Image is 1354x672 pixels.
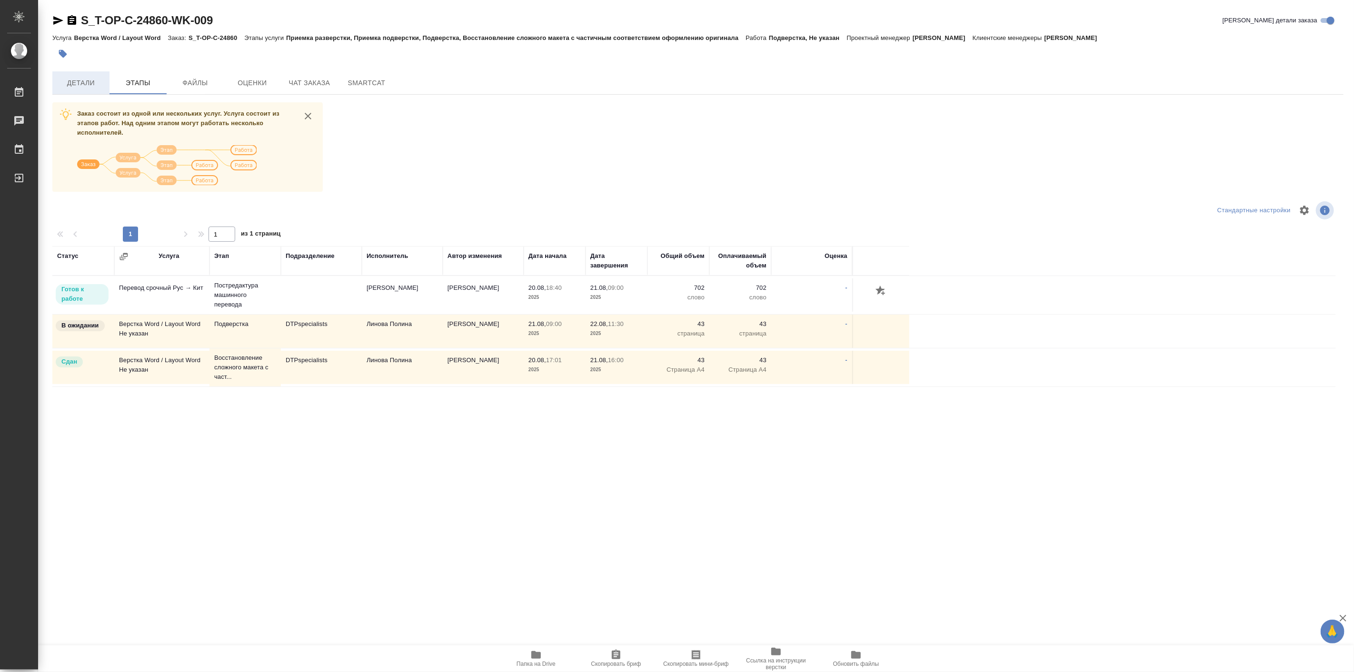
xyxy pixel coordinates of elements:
button: Ссылка на инструкции верстки [736,645,816,672]
td: [PERSON_NAME] [443,315,524,348]
span: Ссылка на инструкции верстки [742,657,810,671]
button: Сгруппировать [119,252,129,261]
td: Линова Полина [362,351,443,384]
p: 16:00 [608,356,624,364]
div: Оценка [825,251,847,261]
div: Дата начала [528,251,567,261]
p: страница [714,329,767,338]
p: 2025 [528,293,581,302]
span: Посмотреть информацию [1316,201,1336,219]
td: [PERSON_NAME] [443,278,524,312]
p: Работа [746,34,769,41]
p: 2025 [590,329,643,338]
p: 702 [652,283,705,293]
p: 43 [652,356,705,365]
p: 17:01 [546,356,562,364]
span: 🙏 [1324,622,1341,642]
p: Этапы услуги [244,34,286,41]
p: 18:40 [546,284,562,291]
button: close [301,109,315,123]
p: Заказ: [168,34,189,41]
td: [PERSON_NAME] [362,278,443,312]
span: Детали [58,77,104,89]
span: Обновить файлы [833,661,879,667]
div: Дата завершения [590,251,643,270]
button: Скопировать ссылку [66,15,78,26]
a: - [846,320,847,327]
p: 09:00 [608,284,624,291]
div: Статус [57,251,79,261]
p: Подверстка [214,319,276,329]
p: [PERSON_NAME] [913,34,973,41]
p: 21.08, [528,320,546,327]
span: Папка на Drive [517,661,556,667]
div: Исполнитель [367,251,408,261]
td: Линова Полина [362,315,443,348]
td: Верстка Word / Layout Word Не указан [114,315,209,348]
p: 11:30 [608,320,624,327]
span: Заказ состоит из одной или нескольких услуг. Услуга состоит из этапов работ. Над одним этапом мог... [77,110,279,136]
p: Готов к работе [61,285,103,304]
p: В ожидании [61,321,99,330]
p: 702 [714,283,767,293]
button: Добавить оценку [873,283,889,299]
button: Скопировать ссылку для ЯМессенджера [52,15,64,26]
p: страница [652,329,705,338]
button: Добавить тэг [52,43,73,64]
div: Автор изменения [448,251,502,261]
button: Скопировать бриф [576,645,656,672]
div: Услуга [159,251,179,261]
p: 20.08, [528,284,546,291]
p: 43 [714,319,767,329]
div: split button [1215,203,1293,218]
p: Страница А4 [714,365,767,375]
button: 🙏 [1321,620,1344,643]
td: Верстка Word / Layout Word Не указан [114,351,209,384]
p: S_T-OP-C-24860 [189,34,244,41]
div: Общий объем [661,251,705,261]
p: Клиентские менеджеры [973,34,1045,41]
p: 43 [714,356,767,365]
p: Страница А4 [652,365,705,375]
button: Обновить файлы [816,645,896,672]
p: 09:00 [546,320,562,327]
span: Скопировать бриф [591,661,641,667]
button: Скопировать мини-бриф [656,645,736,672]
a: - [846,356,847,364]
span: [PERSON_NAME] детали заказа [1223,16,1317,25]
span: из 1 страниц [241,228,281,242]
p: Проектный менеджер [847,34,913,41]
span: Этапы [115,77,161,89]
span: Файлы [172,77,218,89]
p: Восстановление сложного макета с част... [214,353,276,382]
span: Оценки [229,77,275,89]
p: Постредактура машинного перевода [214,281,276,309]
span: Скопировать мини-бриф [663,661,728,667]
p: слово [652,293,705,302]
p: Сдан [61,357,77,366]
a: - [846,284,847,291]
p: Верстка Word / Layout Word [74,34,168,41]
td: DTPspecialists [281,351,362,384]
p: Подверстка, Не указан [769,34,847,41]
td: [PERSON_NAME] [443,351,524,384]
span: Настроить таблицу [1293,199,1316,222]
div: Оплачиваемый объем [714,251,767,270]
td: DTPspecialists [281,315,362,348]
p: 2025 [590,293,643,302]
p: 2025 [590,365,643,375]
p: 21.08, [590,356,608,364]
p: Услуга [52,34,74,41]
span: Чат заказа [287,77,332,89]
p: [PERSON_NAME] [1045,34,1105,41]
p: слово [714,293,767,302]
p: Приемка разверстки, Приемка подверстки, Подверстка, Восстановление сложного макета с частичным со... [286,34,746,41]
p: 43 [652,319,705,329]
span: SmartCat [344,77,389,89]
p: 20.08, [528,356,546,364]
div: Подразделение [286,251,335,261]
p: 22.08, [590,320,608,327]
td: Перевод срочный Рус → Кит [114,278,209,312]
button: Папка на Drive [496,645,576,672]
p: 2025 [528,365,581,375]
